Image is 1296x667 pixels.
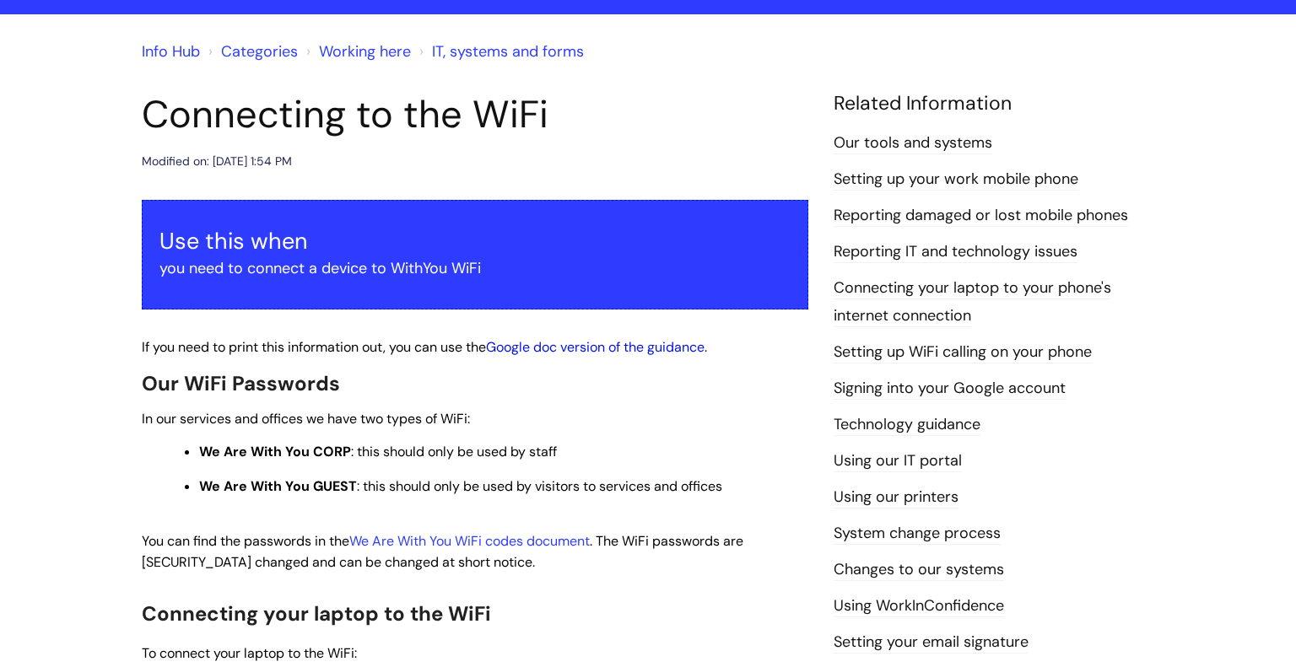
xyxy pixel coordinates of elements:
p: you need to connect a device to WithYou WiFi [159,255,791,282]
a: IT, systems and forms [432,41,584,62]
span: In our services and offices we have two types of WiFi: [142,410,470,428]
li: Working here [302,38,411,65]
a: Info Hub [142,41,200,62]
span: To connect your laptop to the WiFi: [142,644,357,662]
strong: We Are With You GUEST [199,477,357,495]
a: Google doc version of the guidance [486,338,705,356]
a: Using our printers [834,487,958,508]
h3: Use this when [159,228,791,255]
li: IT, systems and forms [415,38,584,65]
a: Technology guidance [834,414,980,436]
span: You can find the passwords in the . The WiFi passwords are [SECURITY_DATA] changed and can be cha... [142,532,743,571]
a: Setting your email signature [834,632,1029,654]
span: : this should only be used by visitors to services and offices [199,477,722,495]
span: Connecting your laptop to the WiFi [142,600,491,627]
h4: Related Information [834,92,1154,116]
div: Modified on: [DATE] 1:54 PM [142,151,292,172]
a: Signing into your Google account [834,378,1066,400]
a: System change process [834,523,1001,545]
a: Working here [319,41,411,62]
h1: Connecting to the WiFi [142,92,808,137]
span: Our WiFi Passwords [142,370,340,396]
a: We Are With You WiFi codes document [349,532,590,550]
a: Reporting damaged or lost mobile phones [834,205,1128,227]
a: Connecting your laptop to your phone's internet connection [834,277,1111,326]
a: Using WorkInConfidence [834,595,1004,617]
a: Changes to our systems [834,559,1004,581]
a: Setting up your work mobile phone [834,169,1078,191]
strong: We Are With You CORP [199,443,351,460]
span: : this should only be used by staff [199,443,557,460]
a: Using our IT portal [834,450,962,472]
a: Setting up WiFi calling on your phone [834,342,1092,363]
li: Solution home [204,38,298,65]
a: Categories [221,41,298,62]
a: Our tools and systems [834,132,992,154]
a: Reporting IT and technology issues [834,241,1077,263]
span: If you need to print this information out, you can use the . [142,338,707,356]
